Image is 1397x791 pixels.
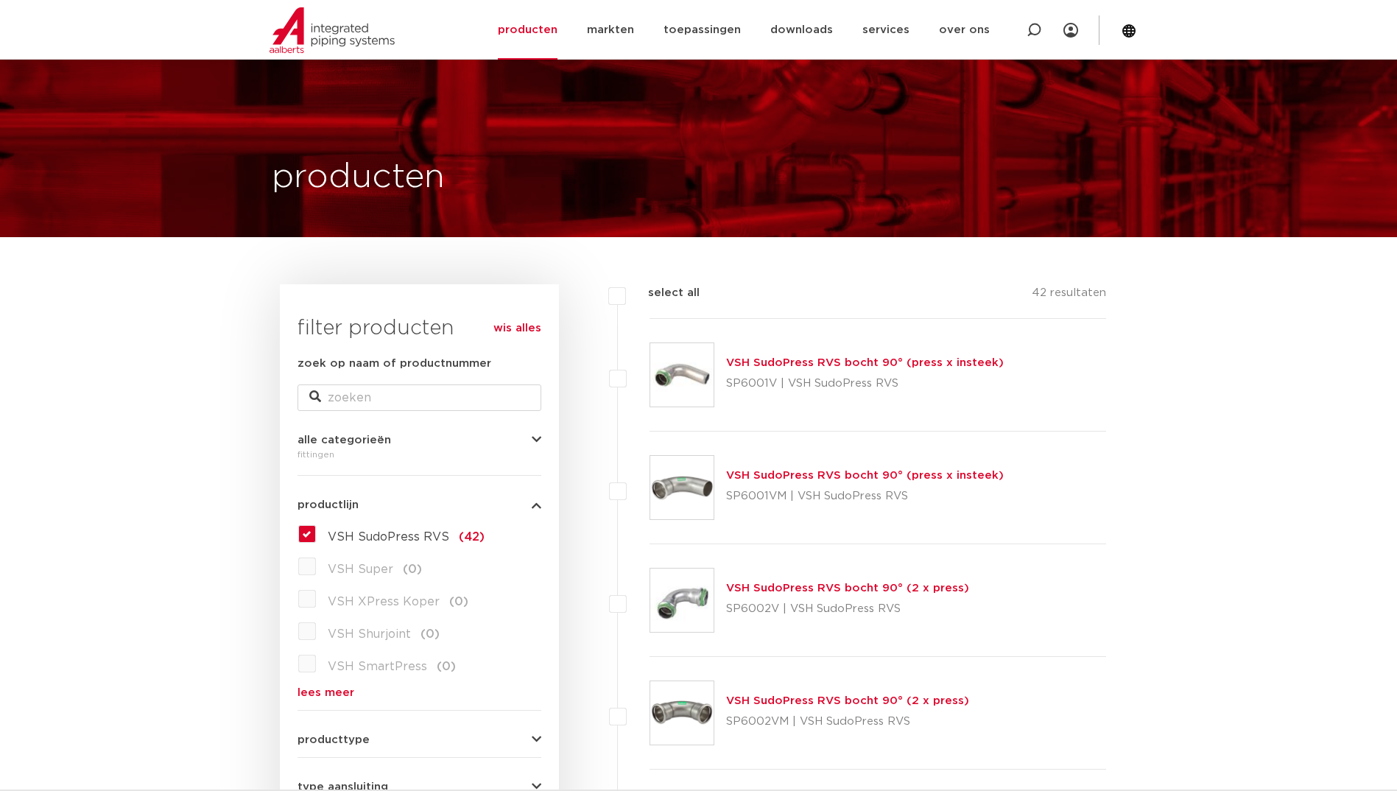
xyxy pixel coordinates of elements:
[726,485,1004,508] p: SP6001VM | VSH SudoPress RVS
[459,531,485,543] span: (42)
[298,446,541,463] div: fittingen
[403,563,422,575] span: (0)
[298,435,391,446] span: alle categorieën
[650,681,714,745] img: Thumbnail for VSH SudoPress RVS bocht 90° (2 x press)
[328,628,411,640] span: VSH Shurjoint
[726,695,969,706] a: VSH SudoPress RVS bocht 90° (2 x press)
[650,456,714,519] img: Thumbnail for VSH SudoPress RVS bocht 90° (press x insteek)
[726,597,969,621] p: SP6002V | VSH SudoPress RVS
[298,355,491,373] label: zoek op naam of productnummer
[298,384,541,411] input: zoeken
[726,583,969,594] a: VSH SudoPress RVS bocht 90° (2 x press)
[437,661,456,672] span: (0)
[626,284,700,302] label: select all
[328,563,393,575] span: VSH Super
[328,596,440,608] span: VSH XPress Koper
[298,499,359,510] span: productlijn
[298,499,541,510] button: productlijn
[650,569,714,632] img: Thumbnail for VSH SudoPress RVS bocht 90° (2 x press)
[1032,284,1106,307] p: 42 resultaten
[650,343,714,407] img: Thumbnail for VSH SudoPress RVS bocht 90° (press x insteek)
[420,628,440,640] span: (0)
[726,372,1004,395] p: SP6001V | VSH SudoPress RVS
[493,320,541,337] a: wis alles
[298,734,541,745] button: producttype
[298,687,541,698] a: lees meer
[328,661,427,672] span: VSH SmartPress
[726,470,1004,481] a: VSH SudoPress RVS bocht 90° (press x insteek)
[726,710,969,734] p: SP6002VM | VSH SudoPress RVS
[298,435,541,446] button: alle categorieën
[272,154,445,201] h1: producten
[298,734,370,745] span: producttype
[726,357,1004,368] a: VSH SudoPress RVS bocht 90° (press x insteek)
[449,596,468,608] span: (0)
[328,531,449,543] span: VSH SudoPress RVS
[298,314,541,343] h3: filter producten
